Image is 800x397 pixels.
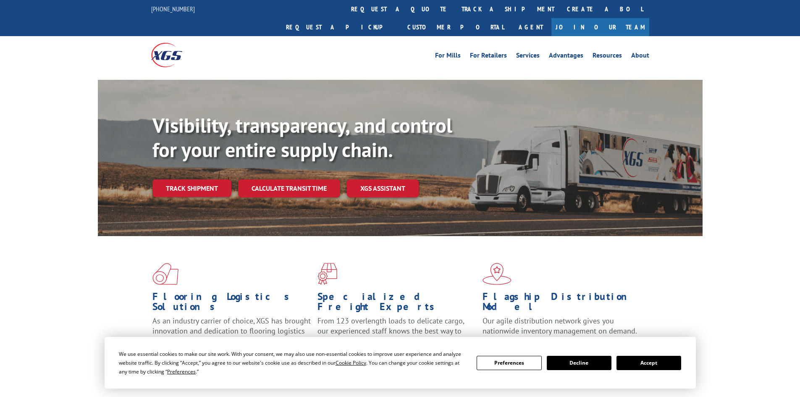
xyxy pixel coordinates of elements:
span: Our agile distribution network gives you nationwide inventory management on demand. [483,316,637,336]
img: xgs-icon-flagship-distribution-model-red [483,263,511,285]
div: We use essential cookies to make our site work. With your consent, we may also use non-essential ... [119,350,467,376]
a: [PHONE_NUMBER] [151,5,195,13]
a: Services [516,52,540,61]
a: For Mills [435,52,461,61]
a: Agent [510,18,551,36]
h1: Flooring Logistics Solutions [152,292,311,316]
a: Join Our Team [551,18,649,36]
a: Customer Portal [401,18,510,36]
button: Preferences [477,356,541,370]
span: Cookie Policy [336,359,366,366]
b: Visibility, transparency, and control for your entire supply chain. [152,112,452,163]
img: xgs-icon-focused-on-flooring-red [317,263,337,285]
img: xgs-icon-total-supply-chain-intelligence-red [152,263,178,285]
a: Resources [593,52,622,61]
p: From 123 overlength loads to delicate cargo, our experienced staff knows the best way to move you... [317,316,476,353]
a: Track shipment [152,179,231,197]
button: Accept [616,356,681,370]
h1: Specialized Freight Experts [317,292,476,316]
div: Cookie Consent Prompt [105,337,696,389]
a: Request a pickup [280,18,401,36]
a: About [631,52,649,61]
button: Decline [547,356,611,370]
a: Calculate transit time [238,179,340,197]
span: As an industry carrier of choice, XGS has brought innovation and dedication to flooring logistics... [152,316,311,346]
a: XGS ASSISTANT [347,179,419,197]
a: For Retailers [470,52,507,61]
a: Advantages [549,52,583,61]
span: Preferences [167,368,196,375]
h1: Flagship Distribution Model [483,292,641,316]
